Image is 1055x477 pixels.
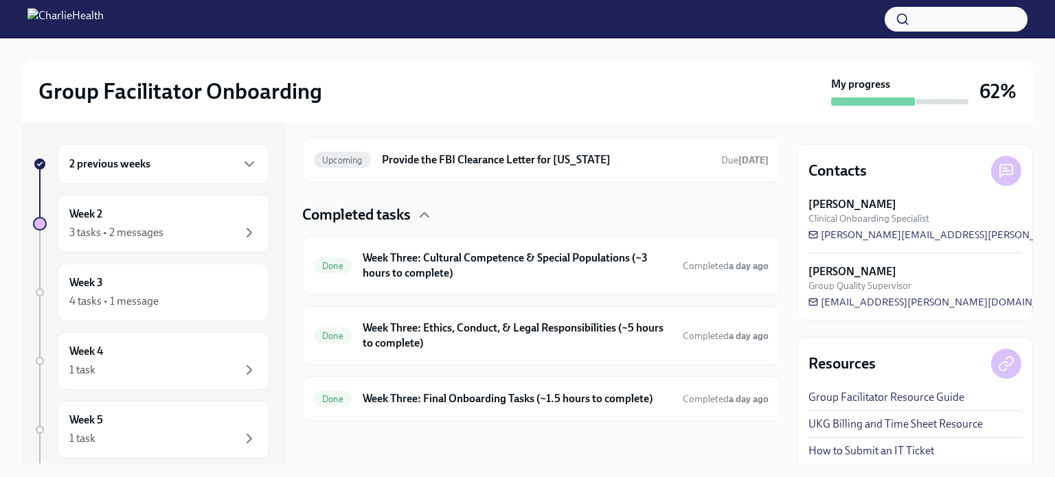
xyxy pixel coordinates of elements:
[683,393,769,406] span: September 10th, 2025 10:01
[69,344,103,359] h6: Week 4
[33,332,269,390] a: Week 41 task
[683,329,769,342] span: September 10th, 2025 09:19
[363,321,672,351] h6: Week Three: Ethics, Conduct, & Legal Responsibilities (~5 hours to complete)
[58,144,269,184] div: 2 previous weeks
[314,318,769,353] a: DoneWeek Three: Ethics, Conduct, & Legal Responsibilities (~5 hours to complete)Completeda day ago
[683,330,769,342] span: Completed
[69,275,103,290] h6: Week 3
[738,154,769,166] strong: [DATE]
[382,152,710,167] h6: Provide the FBI Clearance Letter for [US_STATE]
[808,417,983,432] a: UKG Billing and Time Sheet Resource
[808,161,867,181] h4: Contacts
[683,259,769,272] span: September 9th, 2025 19:37
[314,394,352,404] span: Done
[979,79,1017,104] h3: 62%
[721,154,769,166] span: Due
[69,412,103,428] h6: Week 5
[33,401,269,458] a: Week 51 task
[27,8,104,30] img: CharlieHealth
[363,251,672,281] h6: Week Three: Cultural Competence & Special Populations (~3 hours to complete)
[729,260,769,272] strong: a day ago
[808,443,934,458] a: How to Submit an IT Ticket
[302,205,780,225] div: Completed tasks
[808,264,896,279] strong: [PERSON_NAME]
[69,362,95,377] div: 1 task
[721,154,769,167] span: October 8th, 2025 08:00
[729,330,769,342] strong: a day ago
[314,155,371,165] span: Upcoming
[683,393,769,405] span: Completed
[69,431,95,446] div: 1 task
[683,260,769,272] span: Completed
[302,205,411,225] h4: Completed tasks
[69,156,150,172] h6: 2 previous weeks
[69,225,163,240] div: 3 tasks • 2 messages
[831,77,890,92] strong: My progress
[363,391,672,406] h6: Week Three: Final Onboarding Tasks (~1.5 hours to complete)
[38,78,322,105] h2: Group Facilitator Onboarding
[808,390,964,405] a: Group Facilitator Resource Guide
[314,149,769,171] a: UpcomingProvide the FBI Clearance Letter for [US_STATE]Due[DATE]
[314,248,769,283] a: DoneWeek Three: Cultural Competence & Special Populations (~3 hours to complete)Completeda day ago
[33,195,269,253] a: Week 23 tasks • 2 messages
[314,261,352,271] span: Done
[314,388,769,410] a: DoneWeek Three: Final Onboarding Tasks (~1.5 hours to complete)Completeda day ago
[33,264,269,321] a: Week 34 tasks • 1 message
[729,393,769,405] strong: a day ago
[808,279,911,292] span: Group Quality Supervisor
[69,294,159,309] div: 4 tasks • 1 message
[69,207,102,222] h6: Week 2
[808,212,929,225] span: Clinical Onboarding Specialist
[808,353,876,374] h4: Resources
[314,331,352,341] span: Done
[808,197,896,212] strong: [PERSON_NAME]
